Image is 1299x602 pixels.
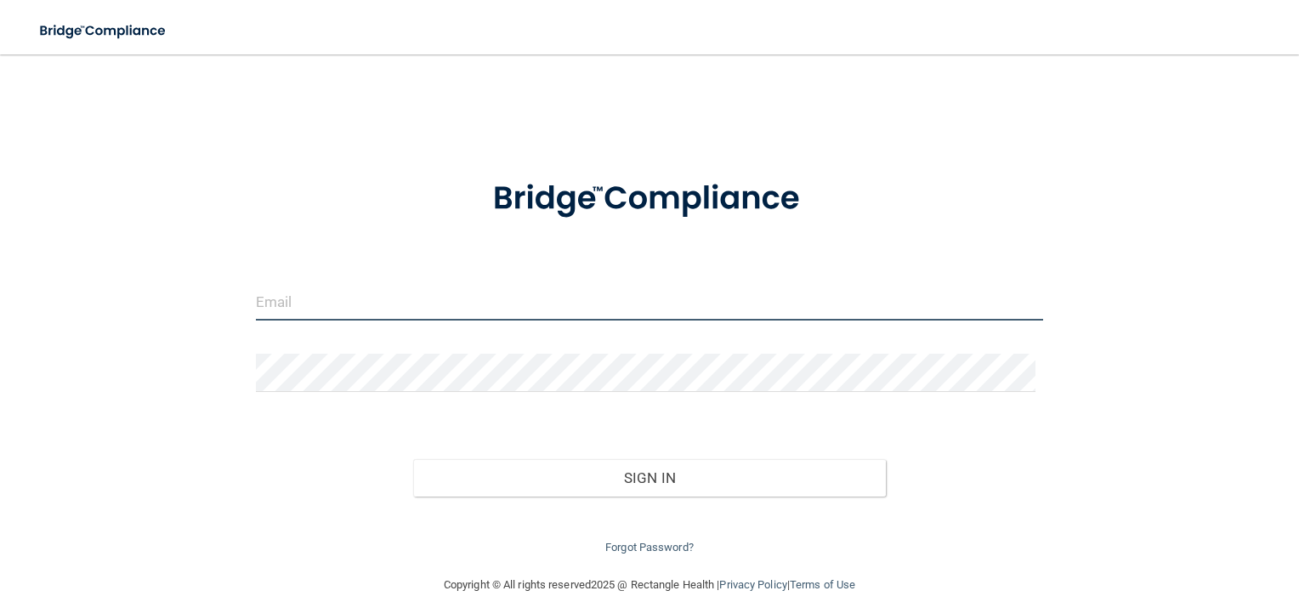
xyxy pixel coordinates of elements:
iframe: Drift Widget Chat Controller [1006,509,1279,576]
a: Forgot Password? [605,541,694,554]
a: Privacy Policy [719,578,786,591]
a: Terms of Use [790,578,855,591]
button: Sign In [413,459,886,497]
keeper-lock: Open Keeper Popup [1013,292,1033,312]
img: bridge_compliance_login_screen.278c3ca4.svg [459,156,840,241]
img: bridge_compliance_login_screen.278c3ca4.svg [26,14,182,48]
input: Email [256,282,1044,321]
